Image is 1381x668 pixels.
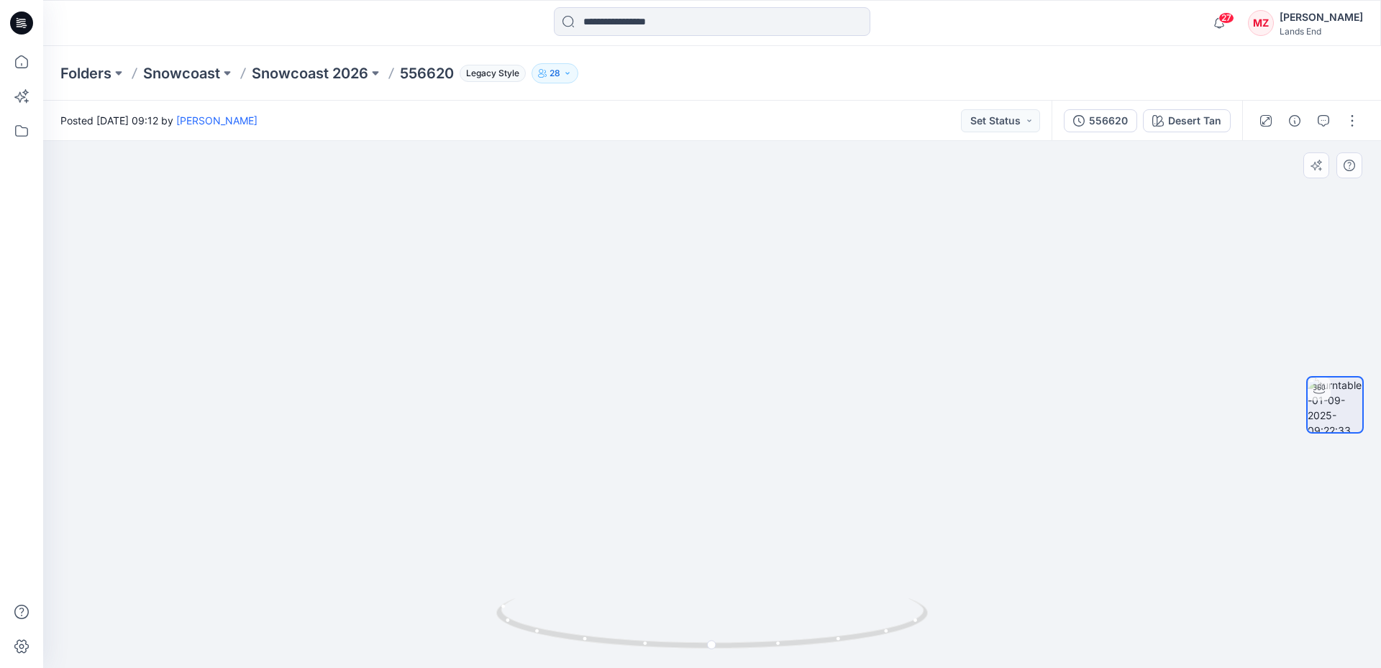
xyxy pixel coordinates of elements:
button: Details [1283,109,1306,132]
button: Desert Tan [1143,109,1231,132]
a: Snowcoast [143,63,220,83]
a: Folders [60,63,111,83]
a: [PERSON_NAME] [176,114,257,127]
span: Legacy Style [460,65,526,82]
p: 556620 [400,63,454,83]
a: Snowcoast 2026 [252,63,368,83]
span: Posted [DATE] 09:12 by [60,113,257,128]
div: [PERSON_NAME] [1280,9,1363,26]
div: MZ [1248,10,1274,36]
p: 28 [550,65,560,81]
span: 27 [1218,12,1234,24]
div: Lands End [1280,26,1363,37]
button: 556620 [1064,109,1137,132]
div: 556620 [1089,113,1128,129]
button: Legacy Style [454,63,526,83]
div: Desert Tan [1168,113,1221,129]
img: turntable-01-09-2025-09:22:33 [1308,378,1362,432]
button: 28 [532,63,578,83]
